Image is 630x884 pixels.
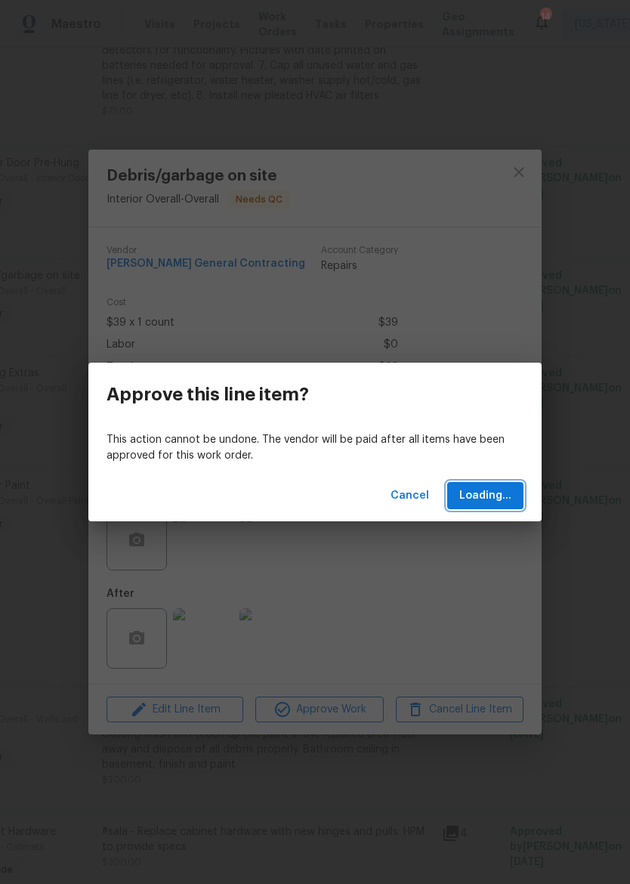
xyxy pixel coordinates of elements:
[384,482,435,510] button: Cancel
[107,384,309,405] h3: Approve this line item?
[447,482,523,510] button: Loading...
[107,432,523,464] p: This action cannot be undone. The vendor will be paid after all items have been approved for this...
[459,487,511,505] span: Loading...
[391,487,429,505] span: Cancel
